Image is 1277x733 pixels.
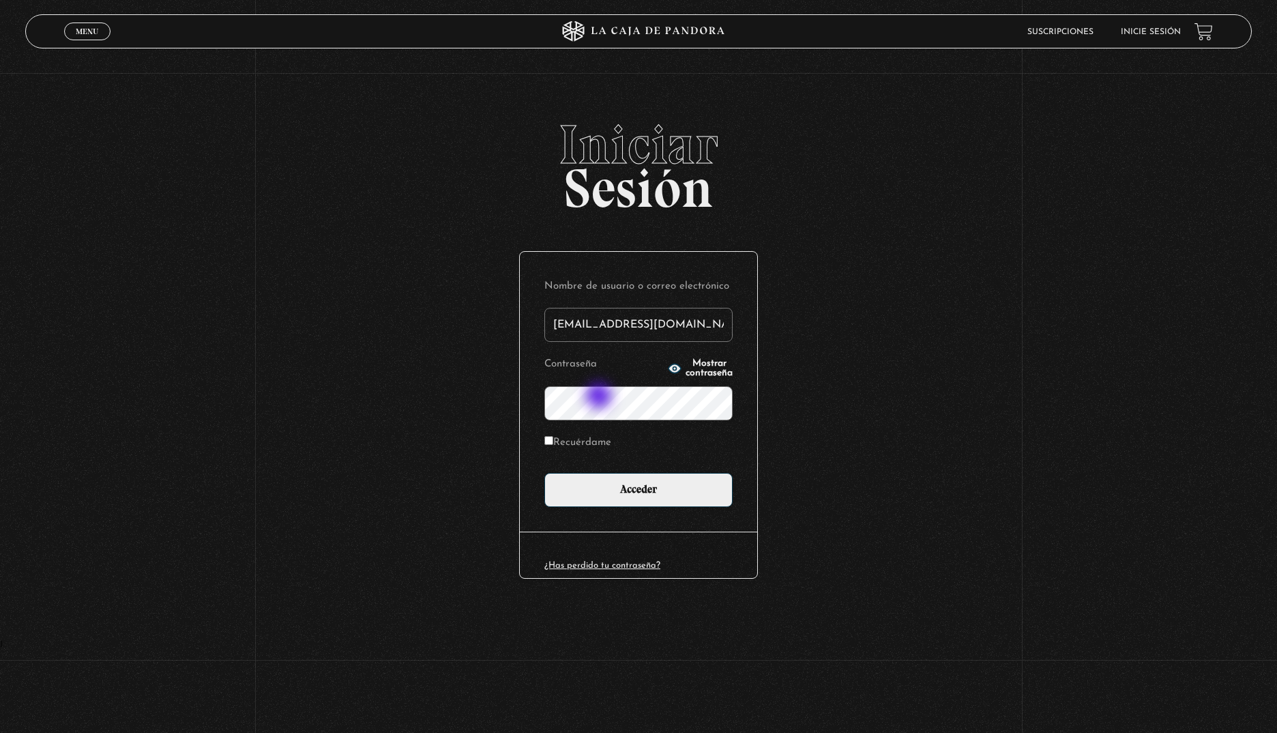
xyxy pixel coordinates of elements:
span: Iniciar [25,117,1251,172]
input: Acceder [544,473,733,507]
a: Inicie sesión [1121,28,1181,36]
label: Recuérdame [544,433,611,454]
button: Mostrar contraseña [668,359,733,378]
a: View your shopping cart [1194,23,1213,41]
span: Mostrar contraseña [686,359,733,378]
input: Recuérdame [544,436,553,445]
h2: Sesión [25,117,1251,205]
label: Nombre de usuario o correo electrónico [544,276,733,298]
a: ¿Has perdido tu contraseña? [544,561,660,570]
span: Menu [76,27,98,35]
a: Suscripciones [1027,28,1093,36]
span: Cerrar [71,39,103,48]
label: Contraseña [544,354,664,375]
